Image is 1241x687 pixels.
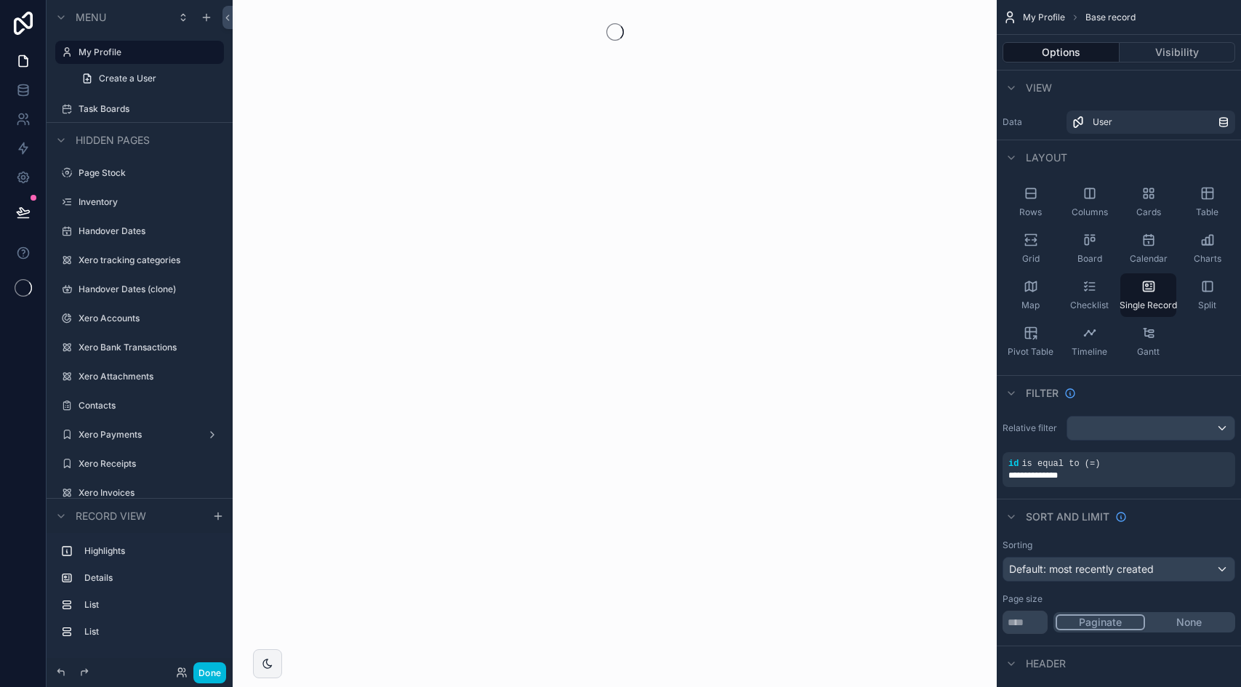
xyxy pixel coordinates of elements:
label: Page size [1003,593,1043,605]
label: Highlights [84,545,212,557]
button: Columns [1061,180,1117,224]
div: scrollable content [47,533,233,658]
span: Calendar [1130,253,1168,265]
span: Record view [76,509,146,523]
span: Filter [1026,386,1059,401]
label: Task Boards [79,103,215,115]
label: Xero Bank Transactions [79,342,215,353]
span: My Profile [1023,12,1065,23]
button: Calendar [1120,227,1176,270]
span: is equal to (=) [1021,459,1100,469]
button: Pivot Table [1003,320,1059,363]
label: Handover Dates [79,225,215,237]
button: None [1145,614,1233,630]
label: Details [84,572,212,584]
button: Paginate [1056,614,1145,630]
button: Board [1061,227,1117,270]
span: Hidden pages [76,133,150,148]
label: Xero Receipts [79,458,215,470]
label: Xero Accounts [79,313,215,324]
span: Default: most recently created [1009,563,1154,575]
span: Pivot Table [1008,346,1053,358]
span: Cards [1136,206,1161,218]
label: My Profile [79,47,215,58]
span: Split [1198,300,1216,311]
label: List [84,626,212,638]
button: Options [1003,42,1120,63]
label: Handover Dates (clone) [79,284,215,295]
button: Single Record [1120,273,1176,317]
button: Charts [1179,227,1235,270]
span: Sort And Limit [1026,510,1109,524]
button: Gantt [1120,320,1176,363]
button: Map [1003,273,1059,317]
span: Base record [1085,12,1136,23]
span: Create a User [99,73,156,84]
label: Contacts [79,400,215,411]
label: Xero Attachments [79,371,215,382]
span: Columns [1072,206,1108,218]
span: Timeline [1072,346,1107,358]
label: Relative filter [1003,422,1061,434]
span: id [1008,459,1019,469]
button: Rows [1003,180,1059,224]
button: Visibility [1120,42,1236,63]
span: View [1026,81,1052,95]
a: Create a User [73,67,224,90]
span: Grid [1022,253,1040,265]
button: Split [1179,273,1235,317]
label: Xero Invoices [79,487,215,499]
button: Cards [1120,180,1176,224]
button: Grid [1003,227,1059,270]
a: User [1067,111,1235,134]
span: Single Record [1120,300,1177,311]
span: Charts [1194,253,1221,265]
span: Map [1021,300,1040,311]
label: Inventory [79,196,215,208]
span: User [1093,116,1112,128]
span: Board [1077,253,1102,265]
button: Done [193,662,226,683]
span: Menu [76,10,106,25]
span: Header [1026,656,1066,671]
button: Table [1179,180,1235,224]
button: Timeline [1061,320,1117,363]
label: List [84,599,212,611]
span: Rows [1019,206,1042,218]
span: Layout [1026,150,1067,165]
label: Xero tracking categories [79,254,215,266]
span: Gantt [1137,346,1160,358]
button: Checklist [1061,273,1117,317]
span: Table [1196,206,1218,218]
label: Sorting [1003,539,1032,551]
label: Page Stock [79,167,215,179]
label: Xero Payments [79,429,195,441]
label: Data [1003,116,1061,128]
span: Checklist [1070,300,1109,311]
button: Default: most recently created [1003,557,1235,582]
